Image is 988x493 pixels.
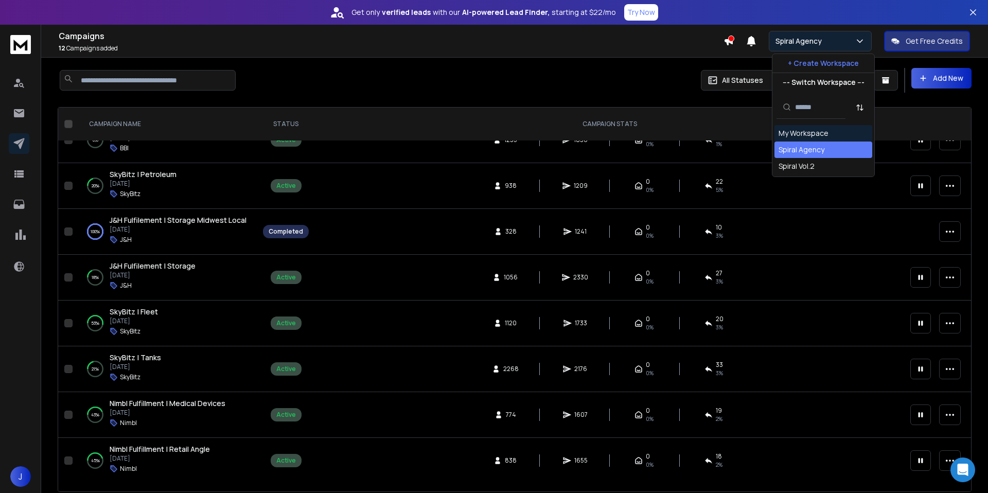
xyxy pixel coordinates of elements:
[77,255,257,301] td: 18%J&H Fulfilement | Storage[DATE]J&H
[110,409,225,417] p: [DATE]
[716,369,723,377] span: 3 %
[120,465,137,473] p: Nimbl
[884,31,970,51] button: Get Free Credits
[91,410,99,420] p: 43 %
[120,327,140,336] p: SkyBitz
[110,317,158,325] p: [DATE]
[269,227,303,236] div: Completed
[110,363,161,371] p: [DATE]
[276,365,296,373] div: Active
[646,232,654,240] span: 0%
[646,186,654,194] span: 0%
[624,4,658,21] button: Try Now
[716,315,724,323] span: 20
[646,461,654,469] span: 0%
[779,128,828,138] div: My Workspace
[716,269,722,277] span: 27
[627,7,655,17] p: Try Now
[574,411,588,419] span: 1607
[77,301,257,346] td: 53%SkyBitz | Fleet[DATE]SkyBitz
[77,163,257,209] td: 20%SkyBitz | Petroleum[DATE]SkyBitz
[110,261,196,271] a: J&H Fulfilement | Storage
[506,411,516,419] span: 774
[505,456,517,465] span: 838
[276,273,296,281] div: Active
[110,353,161,362] span: SkyBitz | Tanks
[315,108,904,141] th: CAMPAIGN STATS
[382,7,431,17] strong: verified leads
[110,169,177,180] a: SkyBitz | Petroleum
[77,438,257,484] td: 45%Nimbl Fulfillment | Retail Angle[DATE]Nimbl
[504,273,518,281] span: 1056
[646,369,654,377] span: 0%
[779,145,824,155] div: Spiral Agency
[120,144,129,152] p: BBI
[716,452,722,461] span: 18
[505,319,517,327] span: 1120
[10,35,31,54] img: logo
[779,161,815,171] div: Spiral Vol.2
[906,36,963,46] p: Get Free Credits
[92,272,99,283] p: 18 %
[850,97,870,118] button: Sort by Sort A-Z
[646,178,650,186] span: 0
[775,36,826,46] p: Spiral Agency
[77,392,257,438] td: 43%Nimbl Fulfillment | Medical Devices[DATE]Nimbl
[716,323,723,331] span: 3 %
[575,227,587,236] span: 1241
[716,186,723,194] span: 5 %
[646,277,654,286] span: 0%
[110,398,225,409] a: Nimbl Fulfillment | Medical Devices
[91,318,99,328] p: 53 %
[110,307,158,317] a: SkyBitz | Fleet
[10,466,31,487] button: J
[716,277,723,286] span: 3 %
[92,181,99,191] p: 20 %
[77,108,257,141] th: CAMPAIGN NAME
[716,461,722,469] span: 2 %
[120,236,132,244] p: J&H
[110,215,246,225] span: J&H Fulfilement | Storage Midwest Local
[77,209,257,255] td: 100%J&H Fulfilement | Storage Midwest Local[DATE]J&H
[646,361,650,369] span: 0
[716,223,722,232] span: 10
[646,415,654,423] span: 0%
[646,407,650,415] span: 0
[505,182,517,190] span: 938
[351,7,616,17] p: Get only with our starting at $22/mo
[110,444,210,454] span: Nimbl Fulfillment | Retail Angle
[110,271,196,279] p: [DATE]
[276,411,296,419] div: Active
[257,108,315,141] th: STATUS
[110,180,177,188] p: [DATE]
[911,68,972,89] button: Add New
[77,346,257,392] td: 21%SkyBitz | Tanks[DATE]SkyBitz
[110,169,177,179] span: SkyBitz | Petroleum
[716,232,723,240] span: 3 %
[120,281,132,290] p: J&H
[110,398,225,408] span: Nimbl Fulfillment | Medical Devices
[783,77,864,87] p: --- Switch Workspace ---
[646,269,650,277] span: 0
[646,323,654,331] span: 0%
[575,319,587,327] span: 1733
[772,54,874,73] button: + Create Workspace
[462,7,550,17] strong: AI-powered Lead Finder,
[91,455,100,466] p: 45 %
[716,407,722,415] span: 19
[788,58,859,68] p: + Create Workspace
[59,30,724,42] h1: Campaigns
[646,452,650,461] span: 0
[574,365,587,373] span: 2176
[722,75,763,85] p: All Statuses
[110,225,246,234] p: [DATE]
[91,226,100,237] p: 100 %
[574,182,588,190] span: 1209
[276,319,296,327] div: Active
[574,456,588,465] span: 1655
[716,361,723,369] span: 33
[276,456,296,465] div: Active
